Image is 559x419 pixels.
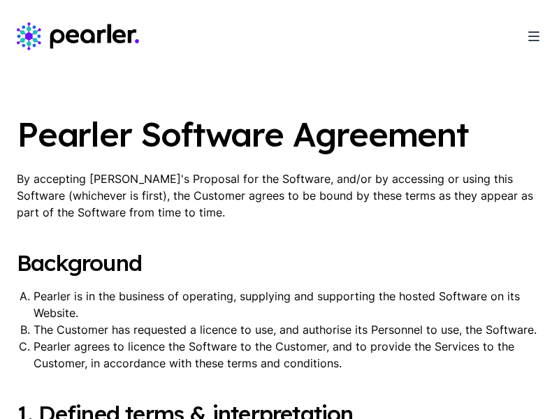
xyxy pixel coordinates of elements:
[34,288,542,321] li: Pearler is in the business of operating, supplying and supporting the hosted Software on its Webs...
[17,249,542,277] h2: Background
[34,321,542,338] li: The Customer has requested a licence to use, and authorise its Personnel to use, the Software.
[34,338,542,372] li: Pearler agrees to licence the Software to the Customer, and to provide the Services to the Custom...
[17,115,542,154] h1: Pearler Software Agreement
[17,170,542,221] p: By accepting [PERSON_NAME]'s Proposal for the Software, and/or by accessing or using this Softwar...
[17,22,139,50] a: Home
[523,25,545,47] button: Toggle Navigation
